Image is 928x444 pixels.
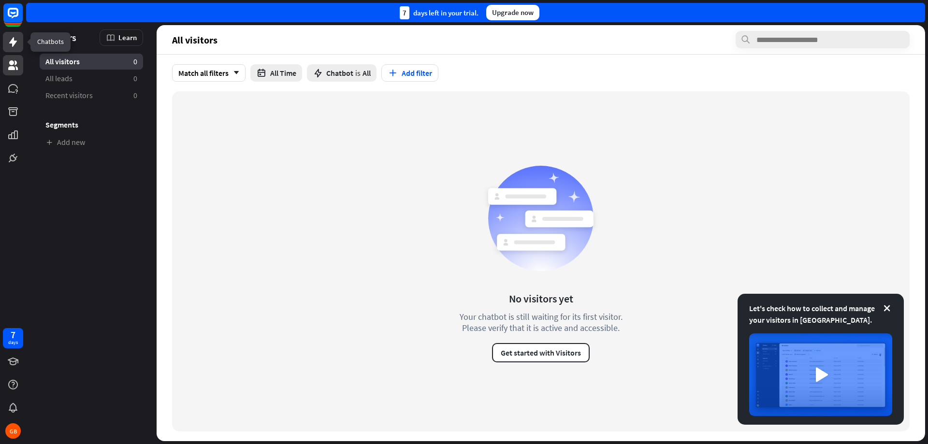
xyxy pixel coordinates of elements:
[355,68,361,78] span: is
[11,330,15,339] div: 7
[326,68,353,78] span: Chatbot
[400,6,409,19] div: 7
[172,34,217,45] span: All visitors
[362,68,371,78] span: All
[486,5,539,20] div: Upgrade now
[172,64,246,82] div: Match all filters
[40,134,143,150] a: Add new
[492,343,590,362] button: Get started with Visitors
[133,90,137,100] aside: 0
[40,120,143,129] h3: Segments
[45,57,80,67] span: All visitors
[133,57,137,67] aside: 0
[45,90,93,100] span: Recent visitors
[250,64,302,82] button: All Time
[45,32,76,43] span: Visitors
[5,423,21,439] div: GB
[749,302,892,326] div: Let's check how to collect and manage your visitors in [GEOGRAPHIC_DATA].
[381,64,438,82] button: Add filter
[8,4,37,33] button: Open LiveChat chat widget
[509,292,573,305] div: No visitors yet
[229,70,239,76] i: arrow_down
[8,339,18,346] div: days
[3,328,23,348] a: 7 days
[40,87,143,103] a: Recent visitors 0
[400,6,478,19] div: days left in your trial.
[118,33,137,42] span: Learn
[442,311,640,333] div: Your chatbot is still waiting for its first visitor. Please verify that it is active and accessible.
[45,73,72,84] span: All leads
[133,73,137,84] aside: 0
[749,333,892,416] img: image
[40,71,143,86] a: All leads 0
